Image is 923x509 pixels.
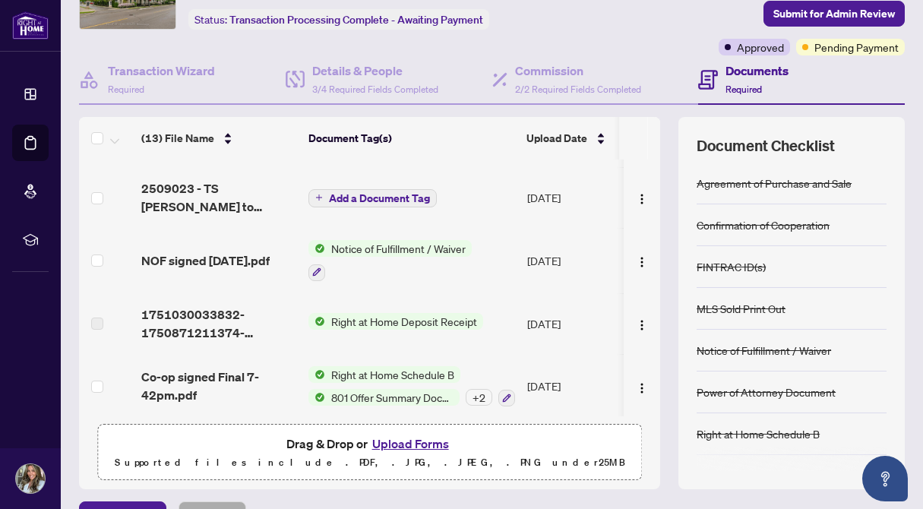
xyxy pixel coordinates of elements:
button: Status IconRight at Home Deposit Receipt [308,313,483,330]
span: 2509023 - TS [PERSON_NAME] to review.pdf [141,179,296,216]
span: Approved [737,39,784,55]
span: Add a Document Tag [329,193,430,204]
img: logo [12,11,49,40]
button: Logo [630,185,654,210]
div: Status: [188,9,489,30]
div: FINTRAC ID(s) [697,258,766,275]
img: Status Icon [308,389,325,406]
img: Status Icon [308,313,325,330]
img: Profile Icon [16,464,45,493]
h4: Transaction Wizard [108,62,215,80]
span: Submit for Admin Review [773,2,895,26]
span: Right at Home Deposit Receipt [325,313,483,330]
th: (13) File Name [135,117,302,160]
button: Logo [630,248,654,273]
h4: Details & People [312,62,438,80]
span: Notice of Fulfillment / Waiver [325,240,472,257]
span: NOF signed [DATE].pdf [141,251,270,270]
button: Submit for Admin Review [763,1,905,27]
img: Status Icon [308,240,325,257]
div: + 2 [466,389,492,406]
img: Logo [636,256,648,268]
div: Notice of Fulfillment / Waiver [697,342,831,359]
button: Upload Forms [368,434,454,454]
td: [DATE] [521,167,627,228]
div: Confirmation of Cooperation [697,217,830,233]
button: Add a Document Tag [308,188,437,207]
span: Upload Date [526,130,587,147]
span: 3/4 Required Fields Completed [312,84,438,95]
span: Required [725,84,762,95]
span: Transaction Processing Complete - Awaiting Payment [229,13,483,27]
h4: Commission [515,62,641,80]
span: 801 Offer Summary Document - For use with Agreement of Purchase and Sale [325,389,460,406]
img: Status Icon [308,366,325,383]
button: Logo [630,374,654,398]
span: Drag & Drop or [286,434,454,454]
td: [DATE] [521,228,627,293]
span: plus [315,194,323,201]
button: Open asap [862,456,908,501]
span: Pending Payment [814,39,899,55]
button: Status IconRight at Home Schedule BStatus Icon801 Offer Summary Document - For use with Agreement... [308,366,515,407]
button: Logo [630,311,654,336]
div: Agreement of Purchase and Sale [697,175,852,191]
span: Co-op signed Final 7-42pm.pdf [141,368,296,404]
img: Logo [636,193,648,205]
span: (13) File Name [141,130,214,147]
span: Right at Home Schedule B [325,366,460,383]
div: MLS Sold Print Out [697,300,785,317]
span: Drag & Drop orUpload FormsSupported files include .PDF, .JPG, .JPEG, .PNG under25MB [98,425,641,481]
span: 2/2 Required Fields Completed [515,84,641,95]
img: Logo [636,319,648,331]
td: [DATE] [521,354,627,419]
td: [DATE] [521,293,627,354]
button: Status IconNotice of Fulfillment / Waiver [308,240,472,281]
span: 1751030033832-1750871211374-180JohnWestWayUnit128-DepositRe.pdf [141,305,296,342]
th: Document Tag(s) [302,117,520,160]
span: Document Checklist [697,135,835,156]
th: Upload Date [520,117,627,160]
button: Add a Document Tag [308,189,437,207]
div: Right at Home Schedule B [697,425,820,442]
img: Logo [636,382,648,394]
div: Power of Attorney Document [697,384,836,400]
span: Required [108,84,144,95]
p: Supported files include .PDF, .JPG, .JPEG, .PNG under 25 MB [107,454,632,472]
h4: Documents [725,62,789,80]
